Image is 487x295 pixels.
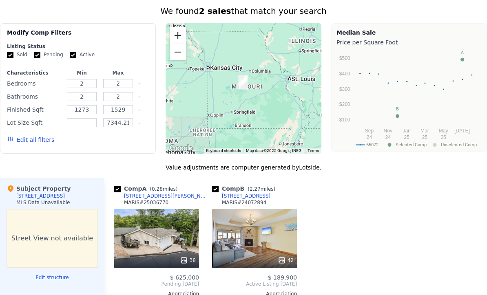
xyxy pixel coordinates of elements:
[421,128,429,134] text: Mar
[454,128,470,134] text: [DATE]
[339,71,350,77] text: $400
[339,117,350,123] text: $100
[16,199,70,206] div: MLS Data Unavailable
[461,50,464,55] text: A
[336,48,482,150] svg: A chart.
[70,52,76,58] input: Active
[439,128,448,134] text: May
[7,104,62,115] div: Finished Sqft
[250,186,261,192] span: 2.27
[7,91,62,102] div: Bathrooms
[7,185,71,193] div: Subject Property
[278,256,294,264] div: 42
[268,274,297,281] span: $ 189,900
[34,52,40,58] input: Pending
[7,117,62,128] div: Lot Size Sqft
[170,44,186,60] button: Zoom out
[367,134,372,140] text: 24
[7,209,98,268] div: Street View not available
[212,185,279,193] div: Comp B
[138,95,141,99] button: Clear
[308,148,319,153] a: Terms
[7,52,13,58] input: Sold
[385,134,391,140] text: 24
[170,274,199,281] span: $ 625,000
[365,128,374,134] text: Sep
[152,186,163,192] span: 0.28
[244,186,279,192] span: ( miles)
[138,108,141,112] button: Clear
[404,134,410,140] text: 25
[336,37,482,48] div: Price per Square Foot
[7,70,62,76] div: Characteristics
[168,143,195,154] a: Open this area in Google Maps (opens a new window)
[336,29,482,37] div: Median Sale
[124,193,209,199] div: [STREET_ADDRESS][PERSON_NAME]
[441,134,446,140] text: 25
[138,121,141,125] button: Clear
[246,148,303,153] span: Map data ©2025 Google, INEGI
[7,51,27,58] label: Sold
[16,193,65,199] div: [STREET_ADDRESS]
[339,55,350,61] text: $500
[212,281,297,287] span: Active Listing [DATE]
[403,128,410,134] text: Jan
[366,142,379,147] text: 65072
[7,43,149,50] div: Listing Status
[212,193,270,199] a: [STREET_ADDRESS]
[339,101,350,107] text: $200
[7,78,62,89] div: Bedrooms
[222,199,266,206] div: MARIS # 24072894
[339,86,350,92] text: $300
[441,142,477,147] text: Unselected Comp
[114,185,181,193] div: Comp A
[170,27,186,44] button: Zoom in
[65,70,98,76] div: Min
[146,186,181,192] span: ( miles)
[396,106,399,111] text: B
[235,73,251,93] div: 49 Casa SE Ville Drive 3C-164
[34,51,63,58] label: Pending
[168,143,195,154] img: Google
[422,134,428,140] text: 25
[138,82,141,86] button: Clear
[7,136,54,144] button: Edit all filters
[7,29,149,43] div: Modify Comp Filters
[396,142,427,147] text: Selected Comp
[222,193,270,199] div: [STREET_ADDRESS]
[206,148,241,154] button: Keyboard shortcuts
[114,193,209,199] a: [STREET_ADDRESS][PERSON_NAME]
[199,6,231,16] strong: 2 sales
[102,70,135,76] div: Max
[124,199,168,206] div: MARIS # 25036770
[7,274,98,281] button: Edit structure
[180,256,196,264] div: 38
[235,72,250,92] div: 130 Jade Rd
[70,51,95,58] label: Active
[114,281,199,287] span: Pending [DATE]
[384,128,392,134] text: Nov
